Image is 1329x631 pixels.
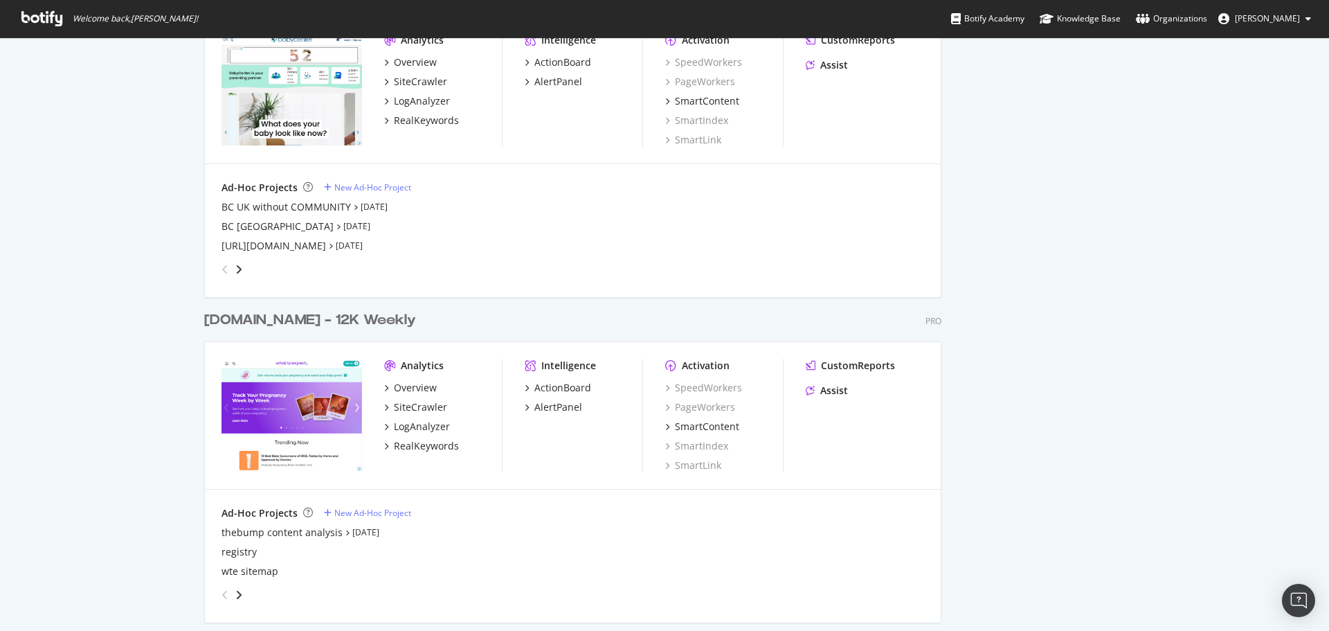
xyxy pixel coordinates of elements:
img: babycenter.com [221,33,362,145]
div: RealKeywords [394,439,459,453]
div: Assist [820,384,848,398]
a: Assist [806,384,848,398]
a: [URL][DOMAIN_NAME] [221,239,326,253]
div: angle-left [216,584,234,606]
a: CustomReports [806,33,895,47]
a: SmartIndex [665,439,728,453]
div: LogAnalyzer [394,420,450,434]
a: BC UK without COMMUNITY [221,200,351,214]
div: New Ad-Hoc Project [334,507,411,519]
div: SmartContent [675,94,739,108]
a: SmartContent [665,420,739,434]
a: AlertPanel [525,400,582,414]
div: ActionBoard [534,55,591,69]
a: BC [GEOGRAPHIC_DATA] [221,220,334,233]
a: New Ad-Hoc Project [324,507,411,519]
a: [DATE] [352,526,379,538]
a: SiteCrawler [384,75,447,89]
a: SpeedWorkers [665,381,742,395]
a: ActionBoard [525,55,591,69]
a: [DATE] [336,240,363,251]
div: Ad-Hoc Projects [221,181,298,195]
div: Knowledge Base [1040,12,1121,26]
div: Intelligence [541,359,596,373]
div: SiteCrawler [394,400,447,414]
div: AlertPanel [534,400,582,414]
a: registry [221,545,257,559]
a: [DOMAIN_NAME] - 12K Weekly [204,310,422,330]
div: Activation [682,359,730,373]
a: PageWorkers [665,400,735,414]
a: PageWorkers [665,75,735,89]
a: thebump content analysis [221,526,343,540]
div: SiteCrawler [394,75,447,89]
div: AlertPanel [534,75,582,89]
a: Assist [806,58,848,72]
a: RealKeywords [384,439,459,453]
div: Analytics [401,33,444,47]
a: SmartLink [665,459,721,472]
a: CustomReports [806,359,895,373]
div: Analytics [401,359,444,373]
span: Bill Elward [1235,12,1300,24]
a: SmartContent [665,94,739,108]
div: SmartContent [675,420,739,434]
a: Overview [384,381,437,395]
a: [DATE] [343,220,370,232]
a: wte sitemap [221,565,278,578]
a: SpeedWorkers [665,55,742,69]
div: Overview [394,381,437,395]
button: [PERSON_NAME] [1207,8,1322,30]
a: LogAnalyzer [384,420,450,434]
div: Ad-Hoc Projects [221,506,298,520]
div: ActionBoard [534,381,591,395]
a: AlertPanel [525,75,582,89]
div: Overview [394,55,437,69]
div: CustomReports [821,33,895,47]
a: RealKeywords [384,114,459,127]
div: Open Intercom Messenger [1282,584,1315,617]
a: Overview [384,55,437,69]
div: CustomReports [821,359,895,373]
div: Botify Academy [951,12,1024,26]
a: ActionBoard [525,381,591,395]
img: whattoexpect.com [221,359,362,471]
div: angle-right [234,588,244,602]
div: Intelligence [541,33,596,47]
div: Pro [925,315,941,327]
a: New Ad-Hoc Project [324,181,411,193]
div: Activation [682,33,730,47]
div: RealKeywords [394,114,459,127]
a: LogAnalyzer [384,94,450,108]
a: SmartLink [665,133,721,147]
div: New Ad-Hoc Project [334,181,411,193]
a: [DATE] [361,201,388,213]
div: angle-right [234,263,244,276]
div: Assist [820,58,848,72]
div: Organizations [1136,12,1207,26]
a: SiteCrawler [384,400,447,414]
div: [DOMAIN_NAME] - 12K Weekly [204,310,416,330]
div: LogAnalyzer [394,94,450,108]
div: angle-left [216,258,234,281]
a: SmartIndex [665,114,728,127]
span: Welcome back, [PERSON_NAME] ! [73,13,198,24]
